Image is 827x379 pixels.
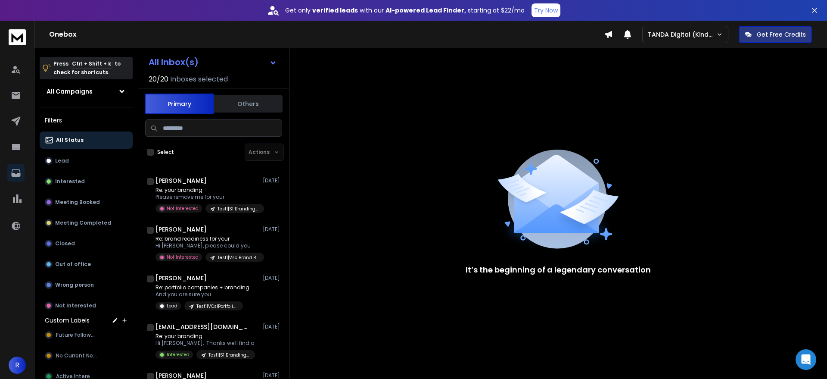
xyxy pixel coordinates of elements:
[40,347,133,364] button: No Current Need
[466,264,651,276] p: It’s the beginning of a legendary conversation
[534,6,558,15] p: Try Now
[40,83,133,100] button: All Campaigns
[40,114,133,126] h3: Filters
[263,372,282,379] p: [DATE]
[170,74,228,85] h3: Inboxes selected
[155,187,259,194] p: Re: your branding
[532,3,560,17] button: Try Now
[40,194,133,211] button: Meeting Booked
[155,235,259,242] p: Re: brand readiness for your
[648,30,716,39] p: TANDA Digital (Kind Studio)
[9,357,26,374] button: R
[55,240,75,247] p: Closed
[157,149,174,156] label: Select
[739,26,812,43] button: Get Free Credits
[167,205,199,212] p: Not Interested
[285,6,525,15] p: Get only with our starting at $22/mo
[214,94,283,113] button: Others
[155,274,207,282] h1: [PERSON_NAME]
[218,254,259,261] p: Test1|Vsc|Brand Readiness Workshop Angle for VCs & Accelerators|UK&nordics|210225
[49,29,604,40] h1: Onebox
[56,352,99,359] span: No Current Need
[40,235,133,252] button: Closed
[155,194,259,200] p: Please remove me for your
[196,303,238,310] p: Test1|VCs|Portfolio Brand Review Angle|UK&Nordics|210225
[155,225,207,234] h1: [PERSON_NAME]
[40,276,133,294] button: Wrong person
[155,323,250,331] h1: [EMAIL_ADDRESS][DOMAIN_NAME]
[155,176,207,185] h1: [PERSON_NAME]
[40,132,133,149] button: All Status
[263,177,282,184] p: [DATE]
[9,29,26,45] img: logo
[53,60,121,77] p: Press to check for shortcuts.
[155,242,259,249] p: Hi [PERSON_NAME], please could you
[155,340,255,347] p: Hi [PERSON_NAME], Thanks we'll find a
[155,284,249,291] p: Re: portfolio companies + branding
[263,275,282,282] p: [DATE]
[71,59,112,69] span: Ctrl + Shift + k
[55,282,94,288] p: Wrong person
[55,178,85,185] p: Interested
[145,94,214,114] button: Primary
[167,254,199,260] p: Not Interested
[55,157,69,164] p: Lead
[40,214,133,232] button: Meeting Completed
[55,219,111,226] p: Meeting Completed
[142,53,284,71] button: All Inbox(s)
[155,333,255,340] p: Re: your branding
[47,87,93,96] h1: All Campaigns
[40,256,133,273] button: Out of office
[263,323,282,330] p: [DATE]
[167,351,190,358] p: Interested
[263,226,282,233] p: [DATE]
[312,6,358,15] strong: verified leads
[55,199,100,206] p: Meeting Booked
[40,173,133,190] button: Interested
[40,152,133,169] button: Lead
[149,74,168,85] span: 20 / 20
[55,302,96,309] p: Not Interested
[149,58,199,66] h1: All Inbox(s)
[155,291,249,298] p: And you are sure you
[757,30,806,39] p: Get Free Credits
[45,316,90,325] h3: Custom Labels
[218,206,259,212] p: Test1|S1 Branding + Funding Readiness|UK&Nordics|CEO, founder|210225
[386,6,466,15] strong: AI-powered Lead Finder,
[167,303,177,309] p: Lead
[56,137,84,144] p: All Status
[796,349,816,370] div: Open Intercom Messenger
[208,352,250,358] p: Test1|S1 Branding + Funding Readiness|UK&Nordics|CEO, founder|210225
[40,297,133,314] button: Not Interested
[55,261,91,268] p: Out of office
[40,326,133,344] button: Future Followup
[56,332,97,338] span: Future Followup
